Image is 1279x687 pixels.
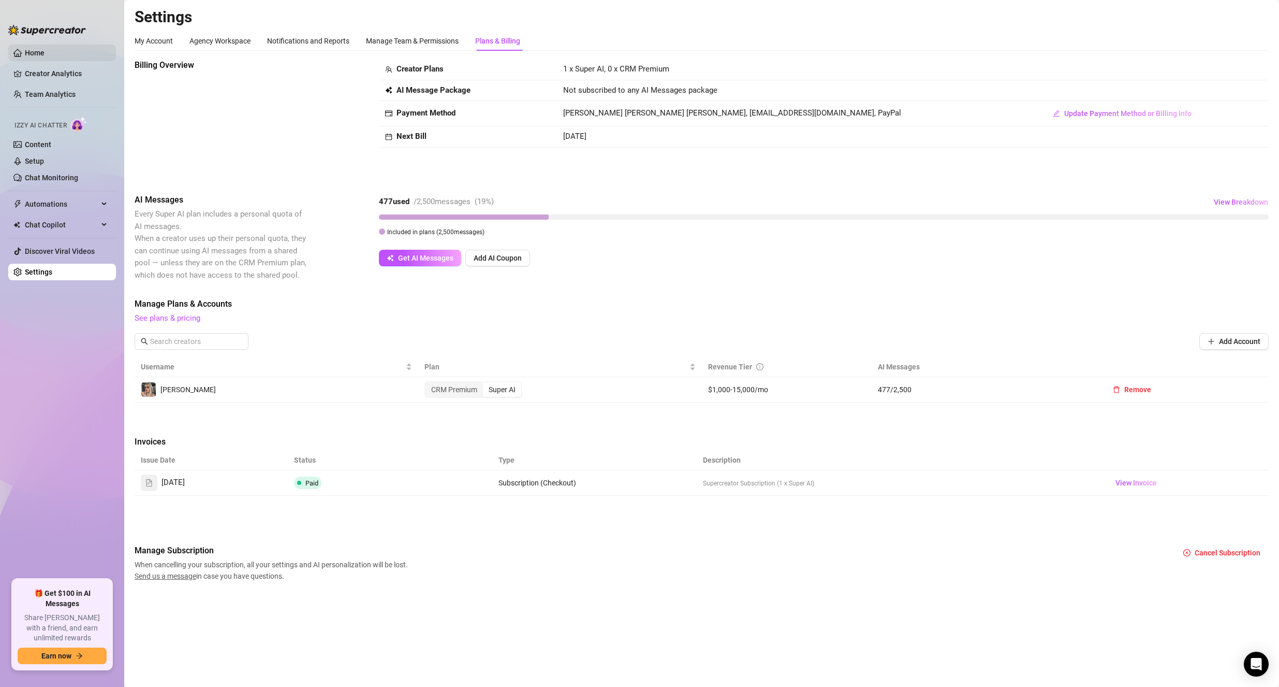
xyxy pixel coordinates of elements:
[25,247,95,255] a: Discover Viral Videos
[703,480,814,487] span: Supercreator Subscription (1 x Super AI)
[878,384,1092,395] span: 477 / 2,500
[141,382,156,397] img: Luna
[1213,194,1269,210] button: View Breakdown
[25,140,51,149] a: Content
[18,648,107,664] button: Earn nowarrow-right
[25,196,98,212] span: Automations
[398,254,453,262] span: Get AI Messages
[18,589,107,609] span: 🎁 Get $100 in AI Messages
[385,66,392,73] span: team
[379,250,461,266] button: Get AI Messages
[25,157,44,165] a: Setup
[25,217,98,233] span: Chat Copilot
[135,59,308,71] span: Billing Overview
[135,35,173,47] div: My Account
[385,110,392,117] span: credit-card
[76,652,83,660] span: arrow-right
[1064,109,1192,118] span: Update Payment Method or Billing Info
[483,382,521,397] div: Super AI
[475,35,520,47] div: Plans & Billing
[13,200,22,208] span: thunderbolt
[424,361,687,373] span: Plan
[25,49,45,57] a: Home
[288,450,492,470] th: Status
[141,361,404,373] span: Username
[160,385,216,394] span: [PERSON_NAME]
[387,228,484,236] span: Included in plans ( 2,500 messages)
[1244,652,1269,677] div: Open Intercom Messenger
[305,479,318,487] span: Paid
[1219,337,1260,346] span: Add Account
[25,174,78,182] a: Chat Monitoring
[18,613,107,643] span: Share [PERSON_NAME] with a friend, and earn unlimited rewards
[135,572,196,580] span: Send us a message
[697,450,1106,470] th: Description
[135,559,411,582] span: When cancelling your subscription, all your settings and AI personalization will be lost. in case...
[267,35,349,47] div: Notifications and Reports
[385,133,392,140] span: calendar
[702,377,872,403] td: $1,000-15,000/mo
[563,108,901,118] span: [PERSON_NAME] [PERSON_NAME] [PERSON_NAME], [EMAIL_ADDRESS][DOMAIN_NAME], PayPal
[498,479,576,487] span: Subscription (Checkout)
[25,65,108,82] a: Creator Analytics
[1111,477,1161,489] a: View Invoice
[135,194,308,206] span: AI Messages
[8,25,86,35] img: logo-BBDzfeDw.svg
[135,209,306,280] span: Every Super AI plan includes a personal quota of AI messages. When a creator uses up their person...
[379,197,409,206] strong: 477 used
[1115,477,1157,489] span: View Invoice
[41,652,71,660] span: Earn now
[1053,110,1060,117] span: edit
[135,298,1269,310] span: Manage Plans & Accounts
[418,357,702,377] th: Plan
[145,479,153,486] span: file-text
[1124,385,1151,394] span: Remove
[141,338,148,345] span: search
[756,363,763,370] span: info-circle
[563,132,586,141] span: [DATE]
[396,132,427,141] strong: Next Bill
[135,313,200,323] a: See plans & pricing
[1175,545,1269,561] button: Cancel Subscription
[414,197,471,206] span: / 2,500 messages
[135,7,1269,27] h2: Settings
[563,64,669,74] span: 1 x Super AI, 0 x CRM Premium
[189,35,251,47] div: Agency Workspace
[1113,386,1120,393] span: delete
[1045,105,1200,122] button: Update Payment Method or Billing Info
[396,64,444,74] strong: Creator Plans
[161,477,185,489] span: [DATE]
[135,450,288,470] th: Issue Date
[872,357,1098,377] th: AI Messages
[1208,338,1215,345] span: plus
[1195,549,1260,557] span: Cancel Subscription
[135,545,411,557] span: Manage Subscription
[492,450,594,470] th: Type
[465,250,530,266] button: Add AI Coupon
[475,197,494,206] span: ( 19 %)
[563,84,717,97] span: Not subscribed to any AI Messages package
[425,382,483,397] div: CRM Premium
[1105,381,1159,398] button: Remove
[135,357,418,377] th: Username
[424,381,522,398] div: segmented control
[396,85,471,95] strong: AI Message Package
[14,121,67,131] span: Izzy AI Chatter
[71,117,87,132] img: AI Chatter
[1199,333,1269,350] button: Add Account
[708,363,752,371] span: Revenue Tier
[13,221,20,228] img: Chat Copilot
[474,254,522,262] span: Add AI Coupon
[135,436,308,448] span: Invoices
[25,90,76,98] a: Team Analytics
[1214,198,1268,206] span: View Breakdown
[396,108,455,118] strong: Payment Method
[366,35,459,47] div: Manage Team & Permissions
[1183,549,1190,556] span: close-circle
[150,336,234,347] input: Search creators
[25,268,52,276] a: Settings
